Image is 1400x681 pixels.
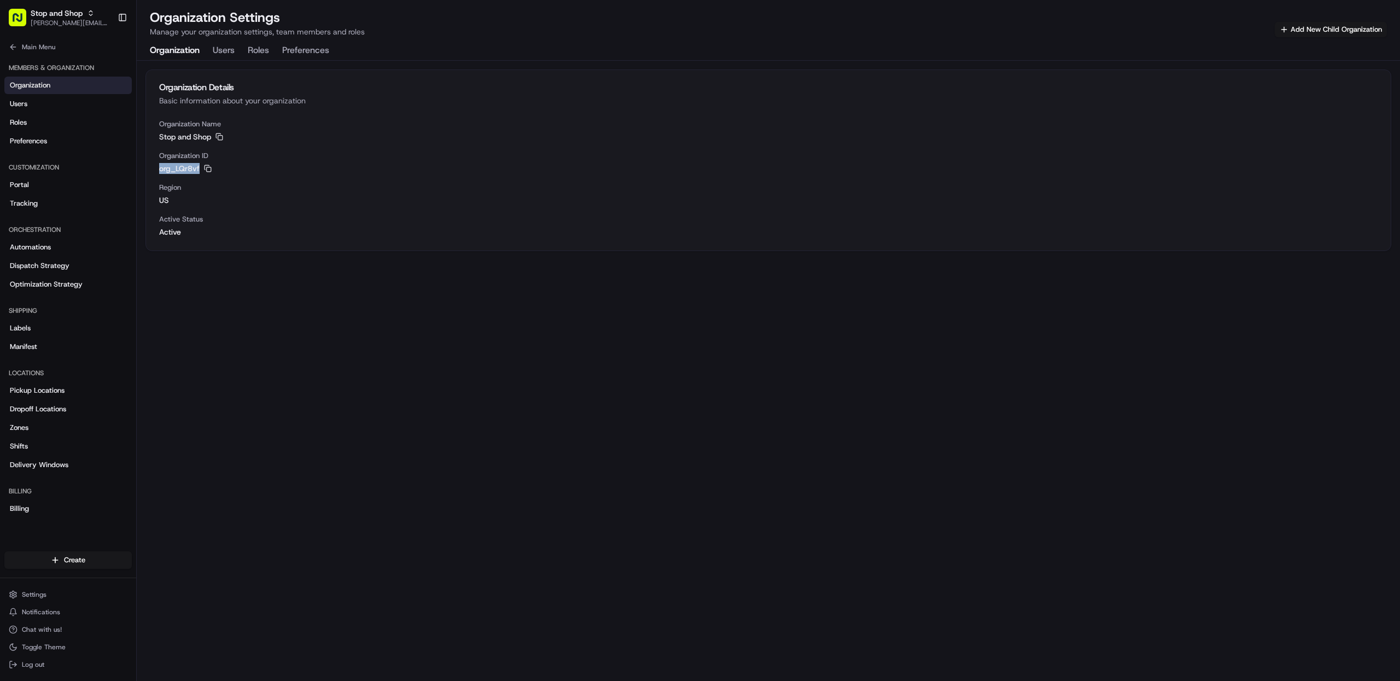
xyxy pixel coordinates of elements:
[31,19,109,27] button: [PERSON_NAME][EMAIL_ADDRESS][DOMAIN_NAME]
[10,280,83,289] span: Optimization Strategy
[248,42,269,60] button: Roles
[4,59,132,77] div: Members & Organization
[11,11,33,33] img: Nash
[7,154,88,174] a: 📗Knowledge Base
[10,441,28,451] span: Shifts
[4,551,132,569] button: Create
[282,42,329,60] button: Preferences
[4,419,132,436] a: Zones
[4,319,132,337] a: Labels
[4,238,132,256] a: Automations
[4,587,132,602] button: Settings
[4,400,132,418] a: Dropoff Locations
[4,39,132,55] button: Main Menu
[109,185,132,194] span: Pylon
[4,604,132,620] button: Notifications
[4,500,132,517] a: Billing
[159,183,1378,193] span: Region
[10,423,28,433] span: Zones
[150,42,200,60] button: Organization
[4,657,132,672] button: Log out
[10,180,29,190] span: Portal
[28,71,180,82] input: Clear
[22,608,60,616] span: Notifications
[22,643,66,651] span: Toggle Theme
[4,195,132,212] a: Tracking
[4,338,132,356] a: Manifest
[10,504,29,514] span: Billing
[159,214,1378,224] span: Active Status
[10,460,68,470] span: Delivery Windows
[10,386,65,395] span: Pickup Locations
[10,199,38,208] span: Tracking
[10,342,37,352] span: Manifest
[213,42,235,60] button: Users
[1275,22,1387,37] button: Add New Child Organization
[4,302,132,319] div: Shipping
[10,404,66,414] span: Dropoff Locations
[4,639,132,655] button: Toggle Theme
[4,456,132,474] a: Delivery Windows
[4,132,132,150] a: Preferences
[11,104,31,124] img: 1736555255976-a54dd68f-1ca7-489b-9aae-adbdc363a1c4
[159,119,1378,129] span: Organization Name
[37,104,179,115] div: Start new chat
[10,136,47,146] span: Preferences
[159,195,1378,206] span: us
[159,151,1378,161] span: Organization ID
[4,257,132,275] a: Dispatch Strategy
[159,83,1378,92] div: Organization Details
[4,114,132,131] a: Roles
[4,276,132,293] a: Optimization Strategy
[22,625,62,634] span: Chat with us!
[4,438,132,455] a: Shifts
[22,43,55,51] span: Main Menu
[10,261,69,271] span: Dispatch Strategy
[22,590,46,599] span: Settings
[11,44,199,61] p: Welcome 👋
[159,226,1378,237] span: Active
[159,163,200,174] span: org_LQr8vf
[4,482,132,500] div: Billing
[159,131,211,142] span: Stop and Shop
[10,242,51,252] span: Automations
[10,80,50,90] span: Organization
[10,118,27,127] span: Roles
[159,95,1378,106] div: Basic information about your organization
[4,95,132,113] a: Users
[11,160,20,168] div: 📗
[10,323,31,333] span: Labels
[22,159,84,170] span: Knowledge Base
[4,221,132,238] div: Orchestration
[186,108,199,121] button: Start new chat
[10,99,27,109] span: Users
[150,26,365,37] p: Manage your organization settings, team members and roles
[4,622,132,637] button: Chat with us!
[4,364,132,382] div: Locations
[4,4,113,31] button: Stop and Shop[PERSON_NAME][EMAIL_ADDRESS][DOMAIN_NAME]
[64,555,85,565] span: Create
[37,115,138,124] div: We're available if you need us!
[4,176,132,194] a: Portal
[22,660,44,669] span: Log out
[92,160,101,168] div: 💻
[88,154,180,174] a: 💻API Documentation
[77,185,132,194] a: Powered byPylon
[103,159,176,170] span: API Documentation
[31,8,83,19] button: Stop and Shop
[150,9,365,26] h1: Organization Settings
[4,382,132,399] a: Pickup Locations
[4,77,132,94] a: Organization
[4,159,132,176] div: Customization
